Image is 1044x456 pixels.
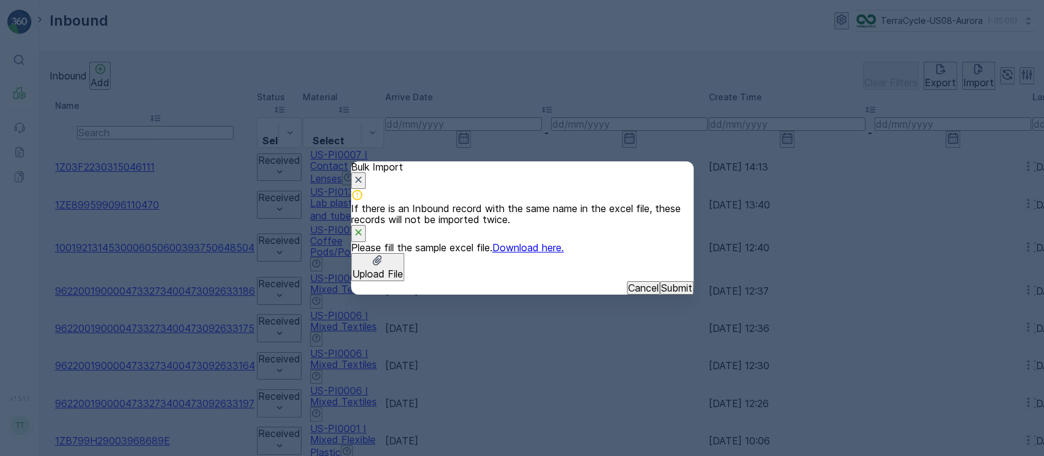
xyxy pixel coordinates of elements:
[352,268,403,279] p: Upload File
[492,241,564,254] a: Download here.
[628,282,659,293] p: Cancel
[627,281,660,295] button: Cancel
[660,281,694,295] button: Submit
[351,242,694,253] p: Please fill the sample excel file.
[351,203,694,225] span: If there is an Inbound record with the same name in the excel file, these records will not be imp...
[351,161,694,172] p: Bulk Import
[351,253,404,281] button: Upload File
[661,282,692,293] p: Submit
